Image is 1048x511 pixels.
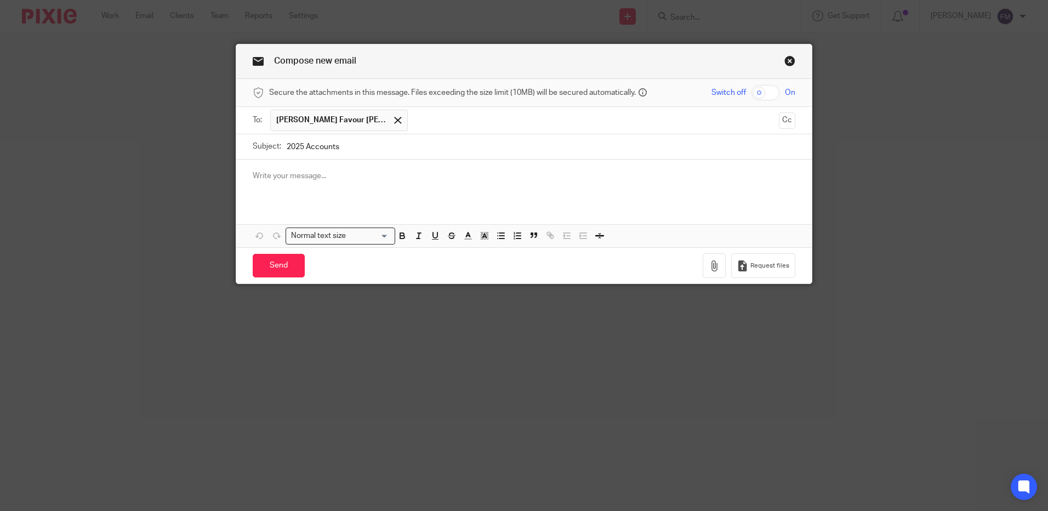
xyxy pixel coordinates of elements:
[779,112,795,129] button: Cc
[784,55,795,70] a: Close this dialog window
[253,115,265,126] label: To:
[276,115,386,126] span: [PERSON_NAME] Favour [PERSON_NAME]
[349,230,389,242] input: Search for option
[253,254,305,277] input: Send
[286,228,395,245] div: Search for option
[750,262,789,270] span: Request files
[711,87,746,98] span: Switch off
[269,87,636,98] span: Secure the attachments in this message. Files exceeding the size limit (10MB) will be secured aut...
[253,141,281,152] label: Subject:
[785,87,795,98] span: On
[274,56,356,65] span: Compose new email
[731,253,795,278] button: Request files
[288,230,348,242] span: Normal text size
